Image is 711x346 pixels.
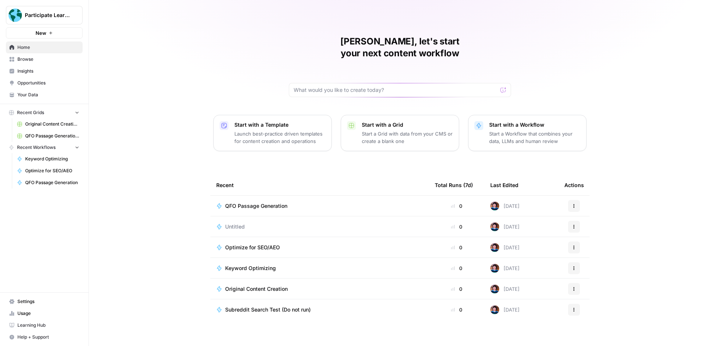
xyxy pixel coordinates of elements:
[6,142,83,153] button: Recent Workflows
[435,265,478,272] div: 0
[490,202,520,210] div: [DATE]
[17,334,79,340] span: Help + Support
[25,179,79,186] span: QFO Passage Generation
[225,223,245,230] span: Untitled
[234,121,326,129] p: Start with a Template
[294,86,497,94] input: What would you like to create today?
[341,115,459,151] button: Start with a GridStart a Grid with data from your CMS or create a blank one
[6,107,83,118] button: Recent Grids
[490,305,499,314] img: d1s4gsy8a4mul096yvnrslvas6mb
[6,296,83,307] a: Settings
[489,121,580,129] p: Start with a Workflow
[216,285,423,293] a: Original Content Creation
[225,202,287,210] span: QFO Passage Generation
[17,56,79,63] span: Browse
[435,223,478,230] div: 0
[490,175,518,195] div: Last Edited
[9,9,22,22] img: Participate Learning Logo
[216,175,423,195] div: Recent
[17,144,56,151] span: Recent Workflows
[6,53,83,65] a: Browse
[14,153,83,165] a: Keyword Optimizing
[6,6,83,24] button: Workspace: Participate Learning
[14,130,83,142] a: QFO Passage Generation Grid
[216,306,423,313] a: Subreddit Search Test (Do not run)
[234,130,326,145] p: Launch best-practice driven templates for content creation and operations
[216,244,423,251] a: Optimize for SEO/AEO
[14,177,83,189] a: QFO Passage Generation
[25,156,79,162] span: Keyword Optimizing
[490,264,520,273] div: [DATE]
[490,202,499,210] img: d1s4gsy8a4mul096yvnrslvas6mb
[225,306,311,313] span: Subreddit Search Test (Do not run)
[489,130,580,145] p: Start a Workflow that combines your data, LLMs and human review
[435,306,478,313] div: 0
[6,77,83,89] a: Opportunities
[468,115,587,151] button: Start with a WorkflowStart a Workflow that combines your data, LLMs and human review
[6,307,83,319] a: Usage
[14,165,83,177] a: Optimize for SEO/AEO
[17,109,44,116] span: Recent Grids
[216,265,423,272] a: Keyword Optimizing
[435,285,478,293] div: 0
[6,65,83,77] a: Insights
[216,202,423,210] a: QFO Passage Generation
[6,331,83,343] button: Help + Support
[17,68,79,74] span: Insights
[6,319,83,331] a: Learning Hub
[6,27,83,39] button: New
[362,121,453,129] p: Start with a Grid
[490,305,520,314] div: [DATE]
[25,121,79,127] span: Original Content Creation Grid
[490,264,499,273] img: d1s4gsy8a4mul096yvnrslvas6mb
[225,265,276,272] span: Keyword Optimizing
[17,322,79,329] span: Learning Hub
[17,80,79,86] span: Opportunities
[490,222,499,231] img: d1s4gsy8a4mul096yvnrslvas6mb
[25,167,79,174] span: Optimize for SEO/AEO
[490,285,520,293] div: [DATE]
[362,130,453,145] p: Start a Grid with data from your CMS or create a blank one
[36,29,46,37] span: New
[289,36,511,59] h1: [PERSON_NAME], let's start your next content workflow
[17,310,79,317] span: Usage
[17,92,79,98] span: Your Data
[6,89,83,101] a: Your Data
[14,118,83,130] a: Original Content Creation Grid
[490,243,520,252] div: [DATE]
[216,223,423,230] a: Untitled
[435,202,478,210] div: 0
[564,175,584,195] div: Actions
[25,133,79,139] span: QFO Passage Generation Grid
[213,115,332,151] button: Start with a TemplateLaunch best-practice driven templates for content creation and operations
[6,41,83,53] a: Home
[225,285,288,293] span: Original Content Creation
[490,222,520,231] div: [DATE]
[225,244,280,251] span: Optimize for SEO/AEO
[17,298,79,305] span: Settings
[435,244,478,251] div: 0
[25,11,70,19] span: Participate Learning
[17,44,79,51] span: Home
[490,243,499,252] img: d1s4gsy8a4mul096yvnrslvas6mb
[490,285,499,293] img: d1s4gsy8a4mul096yvnrslvas6mb
[435,175,473,195] div: Total Runs (7d)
